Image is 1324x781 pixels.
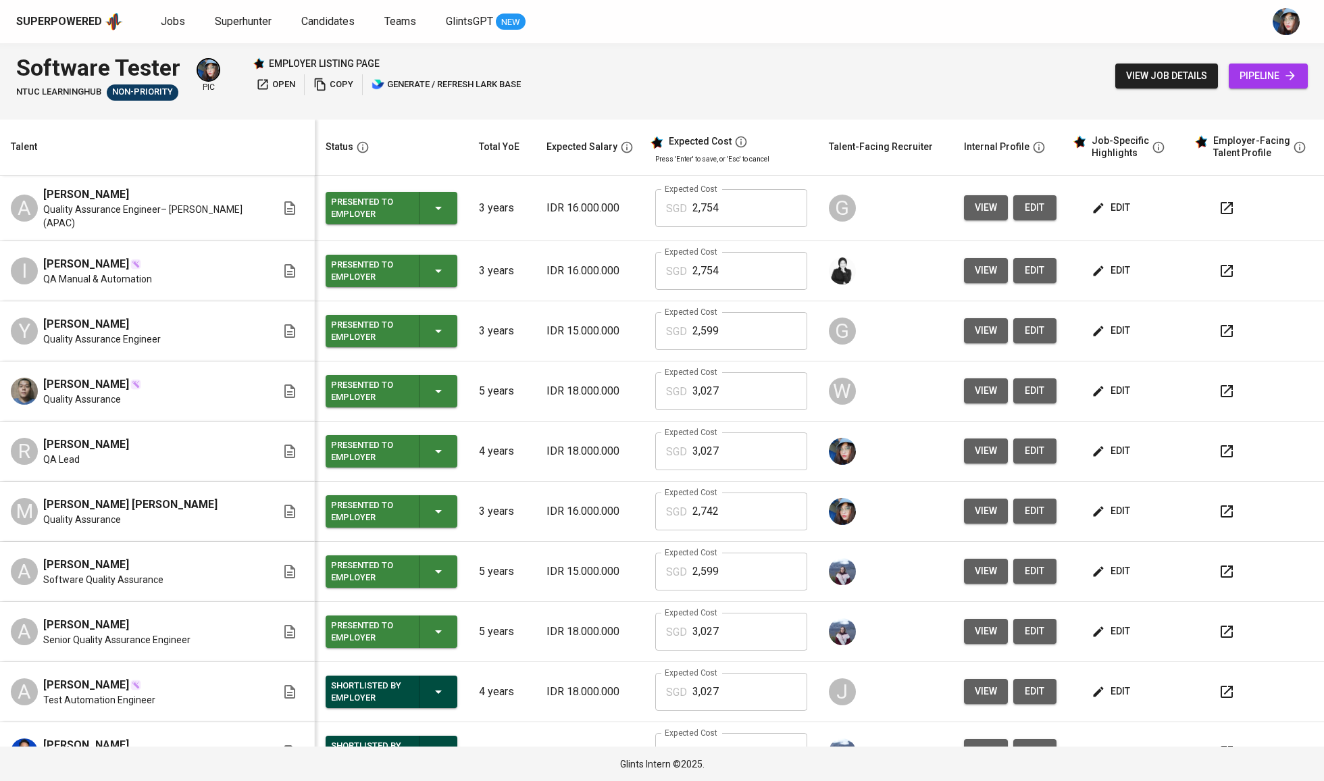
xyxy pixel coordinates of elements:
[1013,679,1056,704] button: edit
[546,563,634,580] p: IDR 15.000.000
[105,11,123,32] img: app logo
[331,316,408,346] div: Presented to Employer
[666,504,687,520] p: SGD
[11,558,38,585] div: A
[1089,739,1136,764] button: edit
[326,192,457,224] button: Presented to Employer
[11,257,38,284] div: I
[372,77,521,93] span: generate / refresh lark base
[1024,199,1046,216] span: edit
[130,379,141,390] img: magic_wand.svg
[253,57,265,70] img: Glints Star
[326,435,457,468] button: Presented to Employer
[43,332,161,346] span: Quality Assurance Engineer
[546,383,634,399] p: IDR 18.000.000
[215,14,274,30] a: Superhunter
[43,497,218,513] span: [PERSON_NAME] [PERSON_NAME]
[161,14,188,30] a: Jobs
[43,677,129,693] span: [PERSON_NAME]
[964,318,1008,343] button: view
[11,195,38,222] div: A
[1089,619,1136,644] button: edit
[331,376,408,406] div: Presented to Employer
[829,138,933,155] div: Talent-Facing Recruiter
[479,263,525,279] p: 3 years
[1115,64,1218,89] button: view job details
[666,564,687,580] p: SGD
[1094,199,1130,216] span: edit
[11,738,38,765] img: Muhammad Wizan Pratama
[1024,683,1046,700] span: edit
[479,323,525,339] p: 3 years
[964,499,1008,524] button: view
[1126,68,1207,84] span: view job details
[331,436,408,466] div: Presented to Employer
[1094,683,1130,700] span: edit
[1013,438,1056,463] button: edit
[43,513,121,526] span: Quality Assurance
[1089,378,1136,403] button: edit
[666,624,687,640] p: SGD
[666,324,687,340] p: SGD
[964,679,1008,704] button: view
[11,438,38,465] div: R
[666,201,687,217] p: SGD
[1013,739,1056,764] button: edit
[1094,743,1130,760] span: edit
[546,200,634,216] p: IDR 16.000.000
[313,77,353,93] span: copy
[372,78,385,91] img: lark
[446,14,526,30] a: GlintsGPT NEW
[326,138,353,155] div: Status
[546,624,634,640] p: IDR 18.000.000
[331,737,408,767] div: Shortlisted by Employer
[1024,563,1046,580] span: edit
[331,256,408,286] div: Presented to Employer
[384,14,419,30] a: Teams
[253,74,299,95] button: open
[43,256,129,272] span: [PERSON_NAME]
[964,195,1008,220] button: view
[1089,195,1136,220] button: edit
[326,375,457,407] button: Presented to Employer
[43,436,129,453] span: [PERSON_NAME]
[331,617,408,647] div: Presented to Employer
[326,736,457,768] button: Shortlisted by Employer
[384,15,416,28] span: Teams
[11,618,38,645] div: A
[655,154,807,164] p: Press 'Enter' to save, or 'Esc' to cancel
[1013,195,1056,220] a: edit
[43,203,260,230] span: Quality Assurance Engineer– [PERSON_NAME] (APAC)
[975,563,997,580] span: view
[964,438,1008,463] button: view
[1024,322,1046,339] span: edit
[829,738,856,765] img: christine.raharja@glints.com
[331,677,408,707] div: Shortlisted by Employer
[1013,378,1056,403] a: edit
[829,498,856,525] img: diazagista@glints.com
[546,503,634,520] p: IDR 16.000.000
[1024,262,1046,279] span: edit
[16,14,102,30] div: Superpowered
[1024,382,1046,399] span: edit
[1013,318,1056,343] a: edit
[964,619,1008,644] button: view
[43,737,129,753] span: [PERSON_NAME]
[479,383,525,399] p: 5 years
[256,77,295,93] span: open
[666,684,687,701] p: SGD
[1013,559,1056,584] button: edit
[368,74,524,95] button: lark generate / refresh lark base
[829,618,856,645] img: christine.raharja@glints.com
[1013,499,1056,524] a: edit
[479,684,525,700] p: 4 years
[1094,623,1130,640] span: edit
[546,443,634,459] p: IDR 18.000.000
[479,744,525,760] p: 5 years
[964,559,1008,584] button: view
[43,376,129,393] span: [PERSON_NAME]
